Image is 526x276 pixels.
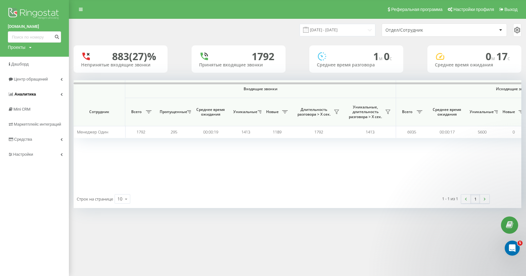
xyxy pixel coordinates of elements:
[486,49,496,63] span: 0
[373,49,384,63] span: 1
[8,6,61,22] img: Ringostat logo
[508,55,510,62] span: c
[117,196,122,202] div: 10
[496,49,510,63] span: 17
[391,7,442,12] span: Реферальная программа
[265,109,280,114] span: Новые
[385,28,460,33] div: Отдел/Сотрудник
[11,62,29,66] span: Дашборд
[14,122,61,127] span: Маркетплейс интеграций
[199,62,278,68] div: Принятые входящие звонки
[513,129,515,135] span: 0
[366,129,374,135] span: 1413
[8,31,61,43] input: Поиск по номеру
[252,50,274,62] div: 1792
[8,44,25,50] div: Проекты
[317,62,396,68] div: Среднее время разговора
[348,105,383,119] span: Уникальные, длительность разговора > Х сек.
[504,7,518,12] span: Выход
[14,92,36,96] span: Аналитика
[14,137,32,142] span: Средства
[191,126,230,138] td: 00:00:19
[196,107,225,117] span: Среднее время ожидания
[491,55,496,62] span: м
[478,129,487,135] span: 5600
[142,86,379,91] span: Входящие звонки
[384,49,392,63] span: 0
[160,109,185,114] span: Пропущенные
[314,129,323,135] span: 1792
[13,107,30,112] span: Mini CRM
[77,196,113,202] span: Строк на странице
[77,129,108,135] span: Менеджер Один
[389,55,392,62] span: c
[241,129,250,135] span: 1413
[13,152,33,157] span: Настройки
[505,241,520,256] iframe: Intercom live chat
[470,109,492,114] span: Уникальные
[128,109,144,114] span: Всего
[79,109,120,114] span: Сотрудник
[435,62,514,68] div: Среднее время ожидания
[399,109,415,114] span: Всего
[407,129,416,135] span: 6935
[81,62,160,68] div: Непринятые входящие звонки
[501,109,517,114] span: Новые
[112,50,156,62] div: 883 (27)%
[233,109,256,114] span: Уникальные
[171,129,177,135] span: 295
[273,129,281,135] span: 1189
[432,107,462,117] span: Среднее время ожидания
[427,126,467,138] td: 00:00:17
[137,129,145,135] span: 1792
[442,195,458,202] div: 1 - 1 из 1
[8,23,61,30] a: [DOMAIN_NAME]
[379,55,384,62] span: м
[471,195,480,203] a: 1
[453,7,494,12] span: Настройки профиля
[518,241,523,246] span: 5
[296,107,332,117] span: Длительность разговора > Х сек.
[14,77,48,81] span: Центр обращений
